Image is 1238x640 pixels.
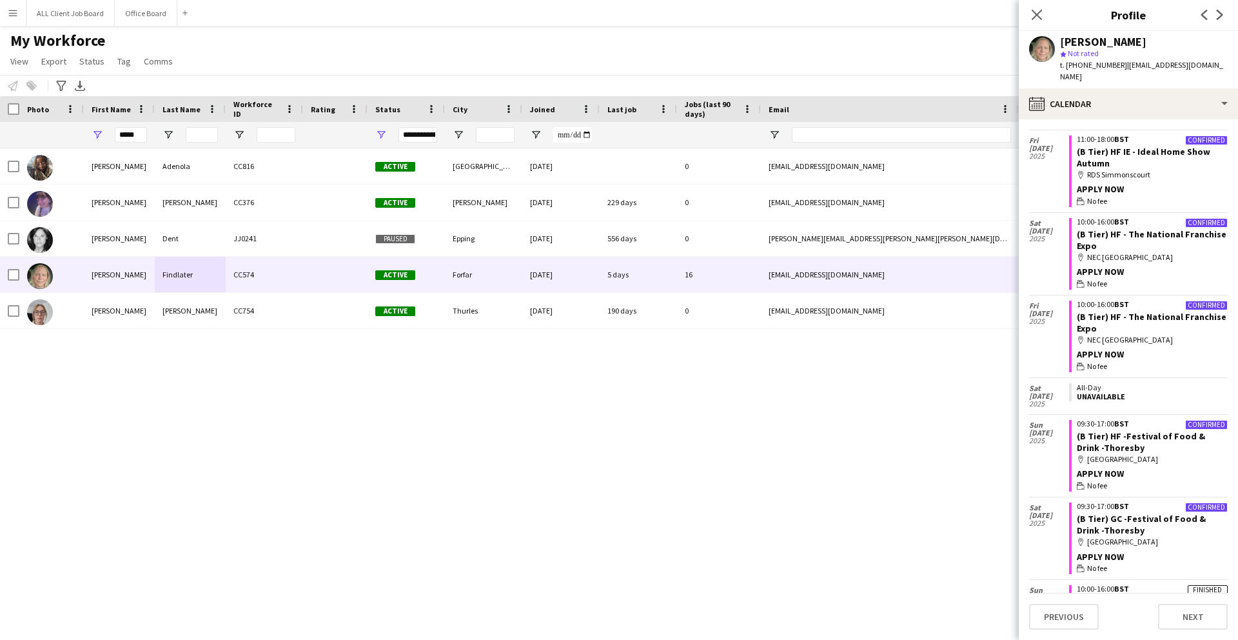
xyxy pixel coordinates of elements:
[1087,480,1107,492] span: No fee
[84,185,155,220] div: [PERSON_NAME]
[1087,195,1107,207] span: No fee
[1068,48,1099,58] span: Not rated
[553,127,592,143] input: Joined Filter Input
[84,257,155,292] div: [PERSON_NAME]
[155,257,226,292] div: Findlater
[1185,503,1228,512] div: Confirmed
[139,53,178,70] a: Comms
[1077,348,1228,360] div: APPLY NOW
[1158,604,1228,630] button: Next
[27,105,49,114] span: Photo
[1114,217,1129,226] span: BST
[1185,420,1228,430] div: Confirmed
[677,148,761,184] div: 0
[530,129,542,141] button: Open Filter Menu
[1029,137,1069,145] span: Fri
[1029,604,1099,630] button: Previous
[375,129,387,141] button: Open Filter Menu
[1077,218,1228,226] div: 10:00-16:00
[445,293,522,328] div: Thurles
[115,127,147,143] input: First Name Filter Input
[1029,302,1069,310] span: Fri
[375,105,400,114] span: Status
[1019,88,1238,119] div: Calendar
[74,53,110,70] a: Status
[162,105,201,114] span: Last Name
[761,185,1019,220] div: [EMAIL_ADDRESS][DOMAIN_NAME]
[226,257,303,292] div: CC574
[530,105,555,114] span: Joined
[1077,536,1228,548] div: [GEOGRAPHIC_DATA]
[761,221,1019,256] div: [PERSON_NAME][EMAIL_ADDRESS][PERSON_NAME][PERSON_NAME][DOMAIN_NAME]
[522,293,600,328] div: [DATE]
[1087,278,1107,290] span: No fee
[27,191,53,217] img: Sarah Cox
[155,148,226,184] div: Adenola
[600,293,677,328] div: 190 days
[1114,501,1129,511] span: BST
[375,306,415,316] span: Active
[92,105,131,114] span: First Name
[1077,146,1210,169] a: (B Tier) HF IE - Ideal Home Show Autumn
[792,127,1011,143] input: Email Filter Input
[522,185,600,220] div: [DATE]
[226,148,303,184] div: CC816
[27,227,53,253] img: Sarah Dent
[685,99,738,119] span: Jobs (last 90 days)
[761,293,1019,328] div: [EMAIL_ADDRESS][DOMAIN_NAME]
[1029,385,1069,392] span: Sat
[761,257,1019,292] div: [EMAIL_ADDRESS][DOMAIN_NAME]
[27,155,53,181] img: Sarah Adenola
[1077,301,1228,308] div: 10:00-16:00
[1077,334,1228,346] div: NEC [GEOGRAPHIC_DATA]
[10,55,28,67] span: View
[445,257,522,292] div: Forfar
[1029,519,1069,527] span: 2025
[1029,504,1069,512] span: Sat
[1029,392,1069,400] span: [DATE]
[677,293,761,328] div: 0
[1029,219,1069,227] span: Sat
[1077,252,1228,263] div: NEC [GEOGRAPHIC_DATA]
[761,148,1019,184] div: [EMAIL_ADDRESS][DOMAIN_NAME]
[1087,563,1107,574] span: No fee
[769,105,789,114] span: Email
[1077,311,1226,334] a: (B Tier) HF - The National Franchise Expo
[1077,169,1228,181] div: RDS Simmonscourt
[115,1,177,26] button: Office Board
[600,221,677,256] div: 556 days
[1029,586,1069,594] span: Sun
[84,148,155,184] div: [PERSON_NAME]
[257,127,295,143] input: Workforce ID Filter Input
[453,105,467,114] span: City
[84,293,155,328] div: [PERSON_NAME]
[677,185,761,220] div: 0
[1029,145,1069,152] span: [DATE]
[607,105,636,114] span: Last job
[1077,430,1205,454] a: (B Tier) HF -Festival of Food & Drink -Thoresby
[54,78,69,94] app-action-btn: Advanced filters
[1077,183,1228,195] div: APPLY NOW
[27,299,53,325] img: Sarah Hayden
[1077,513,1206,536] a: (B Tier) GC -Festival of Food & Drink -Thoresby
[1077,503,1228,510] div: 09:30-17:00
[1029,400,1069,408] span: 2025
[1077,135,1228,143] div: 11:00-18:00
[36,53,72,70] a: Export
[1114,134,1129,144] span: BST
[375,162,415,172] span: Active
[1019,6,1238,23] h3: Profile
[1029,429,1069,437] span: [DATE]
[1185,301,1228,310] div: Confirmed
[162,129,174,141] button: Open Filter Menu
[311,105,335,114] span: Rating
[453,129,464,141] button: Open Filter Menu
[375,198,415,208] span: Active
[1029,310,1069,317] span: [DATE]
[1060,60,1223,81] span: | [EMAIL_ADDRESS][DOMAIN_NAME]
[226,185,303,220] div: CC376
[233,129,245,141] button: Open Filter Menu
[27,263,53,289] img: Sarah Findlater
[522,148,600,184] div: [DATE]
[112,53,136,70] a: Tag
